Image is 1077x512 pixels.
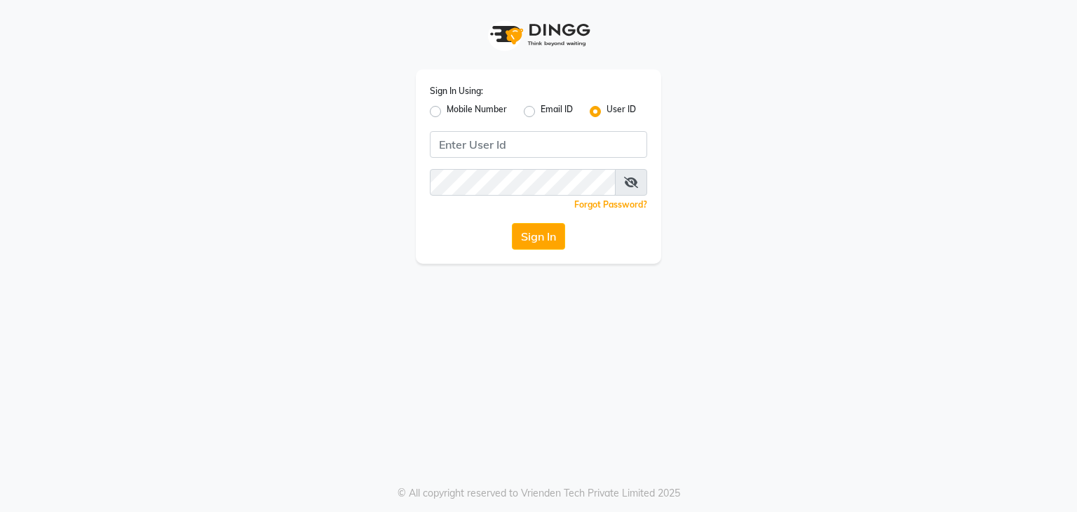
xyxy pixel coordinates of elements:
[430,131,647,158] input: Username
[512,223,565,250] button: Sign In
[541,103,573,120] label: Email ID
[574,199,647,210] a: Forgot Password?
[607,103,636,120] label: User ID
[430,85,483,97] label: Sign In Using:
[447,103,507,120] label: Mobile Number
[482,14,595,55] img: logo1.svg
[430,169,616,196] input: Username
